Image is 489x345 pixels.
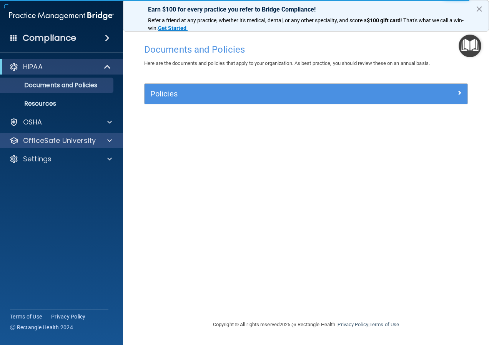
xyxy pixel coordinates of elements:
img: PMB logo [9,8,114,23]
strong: Get Started [158,25,186,31]
a: Terms of Use [369,322,399,327]
span: Here are the documents and policies that apply to your organization. As best practice, you should... [144,60,430,66]
a: Privacy Policy [338,322,368,327]
p: OfficeSafe University [23,136,96,145]
div: Copyright © All rights reserved 2025 @ Rectangle Health | | [166,312,446,337]
button: Close [476,3,483,15]
p: Earn $100 for every practice you refer to Bridge Compliance! [148,6,464,13]
a: Policies [150,88,462,100]
span: Refer a friend at any practice, whether it's medical, dental, or any other speciality, and score a [148,17,367,23]
a: Settings [9,154,112,164]
a: Get Started [158,25,188,31]
button: Open Resource Center [459,35,481,57]
p: Documents and Policies [5,81,110,89]
p: Settings [23,154,52,164]
a: OfficeSafe University [9,136,112,145]
a: Terms of Use [10,313,42,320]
a: HIPAA [9,62,111,71]
p: Resources [5,100,110,108]
strong: $100 gift card [367,17,401,23]
a: Privacy Policy [51,313,86,320]
h4: Documents and Policies [144,45,468,55]
span: ! That's what we call a win-win. [148,17,464,31]
p: HIPAA [23,62,43,71]
h4: Compliance [23,33,76,43]
p: OSHA [23,118,42,127]
span: Ⓒ Rectangle Health 2024 [10,323,73,331]
a: OSHA [9,118,112,127]
h5: Policies [150,90,381,98]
